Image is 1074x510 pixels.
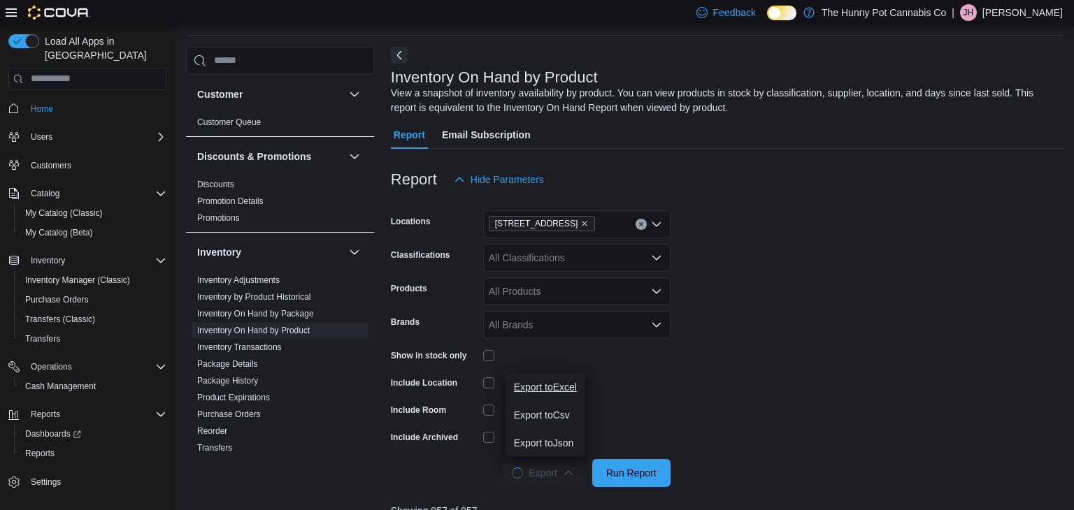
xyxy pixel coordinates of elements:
a: Cash Management [20,378,101,395]
h3: Discounts & Promotions [197,150,311,163]
label: Products [391,283,427,294]
span: Inventory On Hand by Package [197,308,314,319]
span: Reorder [197,425,227,437]
span: 600 Fleet St [489,216,596,231]
span: My Catalog (Beta) [20,224,166,241]
button: Operations [25,358,78,375]
label: Include Archived [391,432,458,443]
button: Discounts & Promotions [346,148,363,165]
span: Inventory [25,252,166,269]
a: Dashboards [20,425,87,442]
span: Purchase Orders [25,294,89,305]
button: Catalog [25,185,65,202]
span: Settings [31,476,61,488]
span: My Catalog (Classic) [20,205,166,221]
button: Operations [3,357,172,377]
button: Open list of options [651,219,662,230]
a: Reorder [197,426,227,436]
a: Settings [25,474,66,490]
div: Inventory [186,272,374,462]
a: Transfers [197,443,232,453]
button: Catalog [3,184,172,203]
div: Discounts & Promotions [186,176,374,232]
a: Inventory by Product Historical [197,292,311,302]
a: Inventory On Hand by Package [197,309,314,319]
span: Inventory Manager (Classic) [20,272,166,289]
button: Reports [14,444,172,463]
button: Inventory [25,252,71,269]
span: Users [31,131,52,143]
button: Home [3,99,172,119]
button: Cash Management [14,377,172,396]
span: Feedback [713,6,756,20]
span: Hide Parameters [471,173,544,187]
span: Reports [31,409,60,420]
label: Include Location [391,377,457,388]
span: Promotion Details [197,196,264,207]
span: Transfers (Classic) [25,314,95,325]
span: Customers [25,156,166,174]
span: Inventory Transactions [197,342,282,353]
span: Purchase Orders [20,291,166,308]
a: Transfers (Classic) [20,311,101,328]
button: Hide Parameters [448,166,550,194]
label: Include Room [391,405,446,416]
span: Load All Apps in [GEOGRAPHIC_DATA] [39,34,166,62]
button: Inventory [3,251,172,270]
span: Dashboards [25,428,81,439]
span: Reports [25,406,166,423]
span: Customer Queue [197,117,261,128]
button: Transfers [14,329,172,349]
input: Dark Mode [767,6,796,20]
button: Inventory [197,245,343,259]
span: Home [25,100,166,117]
button: Open list of options [651,252,662,263]
span: Loading [510,465,525,481]
span: Report [394,121,425,149]
a: Dashboards [14,424,172,444]
span: Promotions [197,212,240,224]
h3: Inventory [197,245,241,259]
span: [STREET_ADDRESS] [495,217,578,231]
span: Email Subscription [442,121,531,149]
button: LoadingExport [503,459,582,487]
span: Export to Csv [514,409,577,421]
button: Transfers (Classic) [14,309,172,329]
span: Package History [197,375,258,386]
button: Purchase Orders [14,290,172,309]
label: Locations [391,216,431,227]
div: View a snapshot of inventory availability by product. You can view products in stock by classific... [391,86,1056,115]
span: Export to Excel [514,381,577,393]
button: Clear input [636,219,647,230]
span: Dashboards [20,425,166,442]
label: Classifications [391,249,450,261]
span: Discounts [197,179,234,190]
span: Product Expirations [197,392,270,403]
button: Run Report [592,459,671,487]
span: Run Report [606,466,657,480]
a: My Catalog (Beta) [20,224,99,241]
span: Users [25,129,166,145]
a: Inventory Adjustments [197,275,280,285]
button: Users [25,129,58,145]
div: Customer [186,114,374,136]
span: Purchase Orders [197,409,261,420]
span: My Catalog (Beta) [25,227,93,238]
span: My Catalog (Classic) [25,207,103,219]
a: Home [25,101,59,117]
span: Export [512,459,573,487]
span: Reports [25,448,55,459]
a: Promotion Details [197,196,264,206]
span: Transfers [25,333,60,344]
button: Inventory [346,244,363,261]
span: Settings [25,473,166,490]
img: Cova [28,6,90,20]
button: Open list of options [651,319,662,330]
h3: Inventory On Hand by Product [391,69,598,86]
button: Export toJson [506,429,585,457]
span: Operations [25,358,166,375]
a: Package History [197,376,258,386]
p: The Hunny Pot Cannabis Co [822,4,946,21]
span: Export to Json [514,437,577,449]
span: Cash Management [25,381,96,392]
